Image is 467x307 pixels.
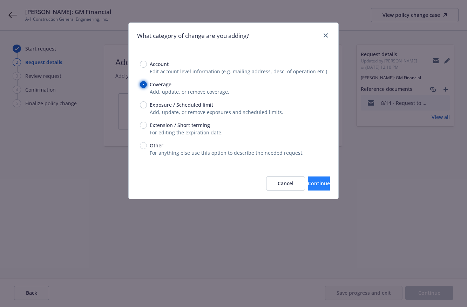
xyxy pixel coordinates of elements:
span: Account [150,60,169,68]
a: close [322,31,330,40]
span: Add, update, or remove coverage. [150,88,229,95]
span: Coverage [150,81,171,88]
span: Add, update, or remove exposures and scheduled limits. [150,109,283,115]
span: Extension / Short terming [150,121,210,129]
button: Continue [308,176,330,191]
input: Coverage [140,81,147,88]
input: Extension / Short terming [140,122,147,129]
span: Cancel [278,180,293,187]
span: Continue [308,180,330,187]
span: Other [150,142,163,149]
input: Exposure / Scheduled limit [140,101,147,108]
button: Cancel [266,176,305,191]
span: Exposure / Scheduled limit [150,101,213,108]
span: For editing the expiration date. [150,129,223,136]
span: Edit account level information (e.g. mailing address, desc. of operation etc.) [150,68,327,75]
input: Other [140,142,147,149]
h1: What category of change are you adding? [137,31,249,40]
span: For anything else use this option to describe the needed request. [150,149,304,156]
input: Account [140,61,147,68]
